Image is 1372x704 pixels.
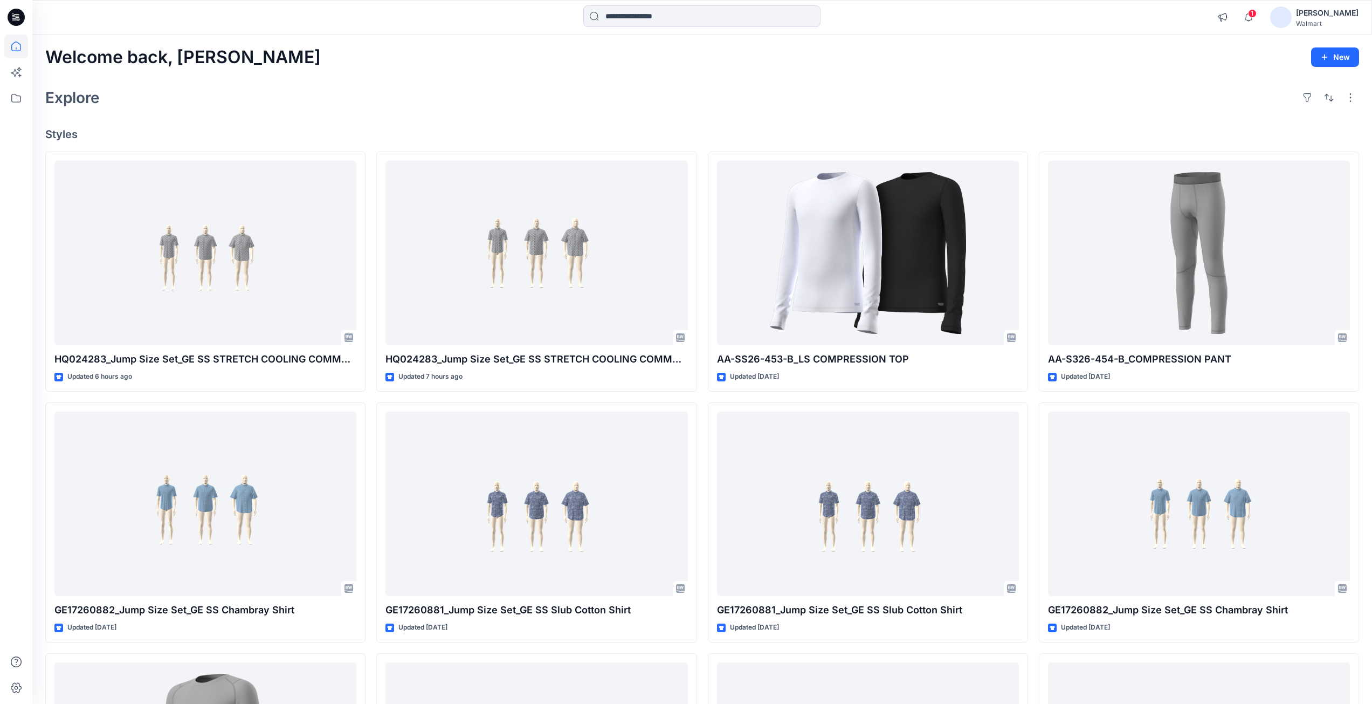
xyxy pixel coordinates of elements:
[385,603,687,618] p: GE17260881_Jump Size Set_GE SS Slub Cotton Shirt
[1048,412,1350,597] a: GE17260882_Jump Size Set_GE SS Chambray Shirt
[1048,352,1350,367] p: AA-S326-454-B_COMPRESSION PANT
[1311,47,1359,67] button: New
[1061,371,1110,382] p: Updated [DATE]
[730,371,779,382] p: Updated [DATE]
[717,412,1019,597] a: GE17260881_Jump Size Set_GE SS Slub Cotton Shirt
[67,371,132,382] p: Updated 6 hours ago
[54,161,356,346] a: HQ024283_Jump Size Set_GE SS STRETCH COOLING COMMUTER SHIRT
[54,603,356,618] p: GE17260882_Jump Size Set_GE SS Chambray Shirt
[385,412,687,597] a: GE17260881_Jump Size Set_GE SS Slub Cotton Shirt
[1048,603,1350,618] p: GE17260882_Jump Size Set_GE SS Chambray Shirt
[717,352,1019,367] p: AA-SS26-453-B_LS COMPRESSION TOP
[1296,19,1359,28] div: Walmart
[1270,6,1292,28] img: avatar
[45,47,321,67] h2: Welcome back, [PERSON_NAME]
[717,603,1019,618] p: GE17260881_Jump Size Set_GE SS Slub Cotton Shirt
[385,352,687,367] p: HQ024283_Jump Size Set_GE SS STRETCH COOLING COMMUTER SHIRT
[54,352,356,367] p: HQ024283_Jump Size Set_GE SS STRETCH COOLING COMMUTER SHIRT
[67,622,116,633] p: Updated [DATE]
[1061,622,1110,633] p: Updated [DATE]
[54,412,356,597] a: GE17260882_Jump Size Set_GE SS Chambray Shirt
[1048,161,1350,346] a: AA-S326-454-B_COMPRESSION PANT
[730,622,779,633] p: Updated [DATE]
[398,622,447,633] p: Updated [DATE]
[717,161,1019,346] a: AA-SS26-453-B_LS COMPRESSION TOP
[45,128,1359,141] h4: Styles
[385,161,687,346] a: HQ024283_Jump Size Set_GE SS STRETCH COOLING COMMUTER SHIRT
[45,89,100,106] h2: Explore
[398,371,463,382] p: Updated 7 hours ago
[1296,6,1359,19] div: [PERSON_NAME]
[1248,9,1257,18] span: 1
